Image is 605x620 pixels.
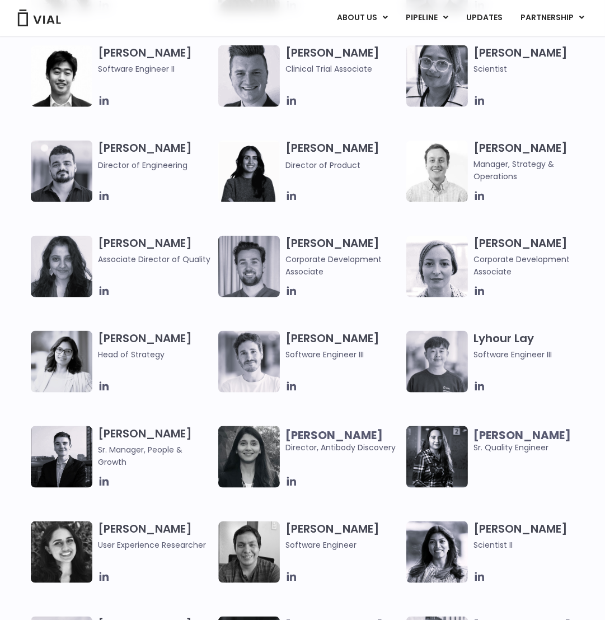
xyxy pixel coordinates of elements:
span: Director of Engineering [98,160,187,171]
h3: [PERSON_NAME] [473,45,588,75]
span: Software Engineer III [473,348,588,361]
img: Headshot of smiling woman named Beatrice [406,236,468,297]
img: Image of smiling woman named Pree [31,331,92,393]
span: Head of Strategy [98,348,213,361]
span: Corporate Development Associate [473,253,588,278]
h3: [PERSON_NAME] [285,521,400,551]
h3: [PERSON_NAME] [98,426,213,468]
img: Smiling woman named Ira [218,141,280,202]
img: Kyle Mayfield [406,141,468,202]
h3: [PERSON_NAME] [98,521,213,551]
h3: [PERSON_NAME] [285,141,400,171]
img: Headshot of smiling man named Collin [218,45,280,107]
h3: [PERSON_NAME] [285,331,400,361]
img: Vial Logo [17,10,62,26]
h3: [PERSON_NAME] [98,45,213,75]
img: Smiling man named Owen [31,426,92,488]
span: Software Engineer III [285,348,400,361]
h3: [PERSON_NAME] [98,141,213,171]
img: Headshot of smiling man named Fran [218,331,280,393]
img: Ly [406,331,468,393]
span: Director, Antibody Discovery [285,429,400,454]
img: Igor [31,141,92,202]
span: Clinical Trial Associate [285,63,400,75]
img: Headshot of smiling woman named Swati [218,426,280,488]
span: Scientist [473,63,588,75]
span: Corporate Development Associate [285,253,400,278]
img: Image of woman named Ritu smiling [406,521,468,583]
span: Sr. Manager, People & Growth [98,444,213,468]
a: UPDATES [457,8,511,27]
img: Jason Zhang [31,45,92,107]
span: Scientist II [473,539,588,551]
a: PARTNERSHIPMenu Toggle [512,8,593,27]
h3: [PERSON_NAME] [473,141,588,183]
h3: [PERSON_NAME] [285,236,400,278]
span: Sr. Quality Engineer [473,429,588,454]
span: Associate Director of Quality [98,253,213,265]
h3: [PERSON_NAME] [98,236,213,265]
b: [PERSON_NAME] [473,427,571,443]
h3: [PERSON_NAME] [285,45,400,75]
a: PIPELINEMenu Toggle [397,8,457,27]
img: Image of smiling man named Thomas [218,236,280,297]
h3: [PERSON_NAME] [473,236,588,278]
h3: Lyhour Lay [473,331,588,361]
img: Headshot of smiling woman named Bhavika [31,236,92,297]
h3: [PERSON_NAME] [98,331,213,361]
span: Manager, Strategy & Operations [473,158,588,183]
span: User Experience Researcher [98,539,213,551]
img: A black and white photo of a man smiling, holding a vial. [218,521,280,583]
img: Headshot of smiling woman named Anjali [406,45,468,107]
h3: [PERSON_NAME] [473,521,588,551]
img: Mehtab Bhinder [31,521,92,583]
span: Software Engineer [285,539,400,551]
b: [PERSON_NAME] [285,427,383,443]
span: Director of Product [285,160,360,171]
span: Software Engineer II [98,63,213,75]
a: ABOUT USMenu Toggle [328,8,396,27]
